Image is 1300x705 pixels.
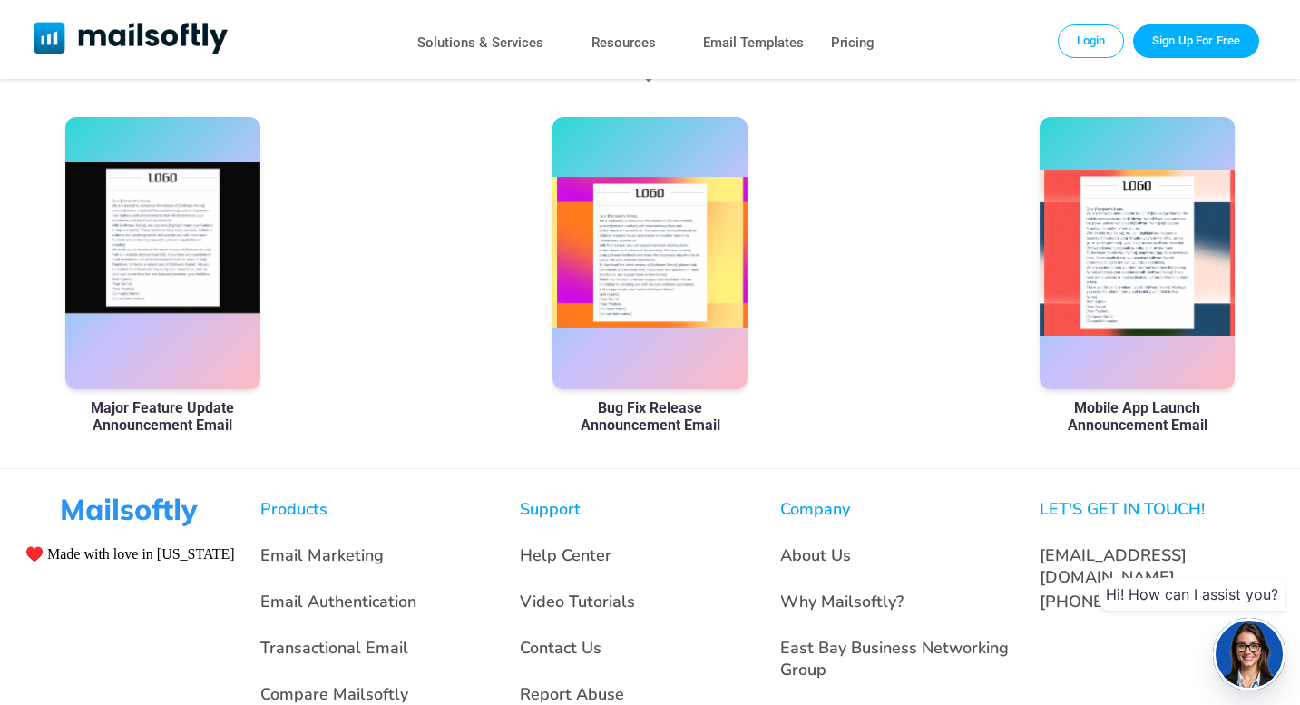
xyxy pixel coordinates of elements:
[520,591,635,612] a: Video Tutorials
[25,545,235,563] span: ♥️ Made with love in [US_STATE]
[703,30,804,56] a: Email Templates
[1040,544,1187,588] a: [EMAIL_ADDRESS][DOMAIN_NAME]
[520,637,601,659] a: Contact Us
[1040,591,1187,612] a: [PHONE_NUMBER]
[780,591,904,612] a: Why Mailsoftly?
[260,683,408,705] a: Compare Mailsoftly
[34,22,229,57] a: Mailsoftly
[1058,24,1125,57] a: Login
[260,637,408,659] a: Transactional Email
[260,544,384,566] a: Email Marketing
[520,544,611,566] a: Help Center
[417,30,543,56] a: Solutions & Services
[780,544,851,566] a: About Us
[780,637,1009,681] a: East Bay Business Networking Group
[1133,24,1259,57] a: Trial
[65,399,260,434] a: Major Feature Update Announcement Email
[1099,578,1285,611] div: Hi! How can I assist you?
[831,30,875,56] a: Pricing
[1040,399,1235,434] a: Mobile App Launch Announcement Email
[591,30,656,56] a: Resources
[520,683,624,705] a: Report Abuse
[260,591,416,612] a: Email Authentication
[552,399,748,434] a: Bug Fix Release Announcement Email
